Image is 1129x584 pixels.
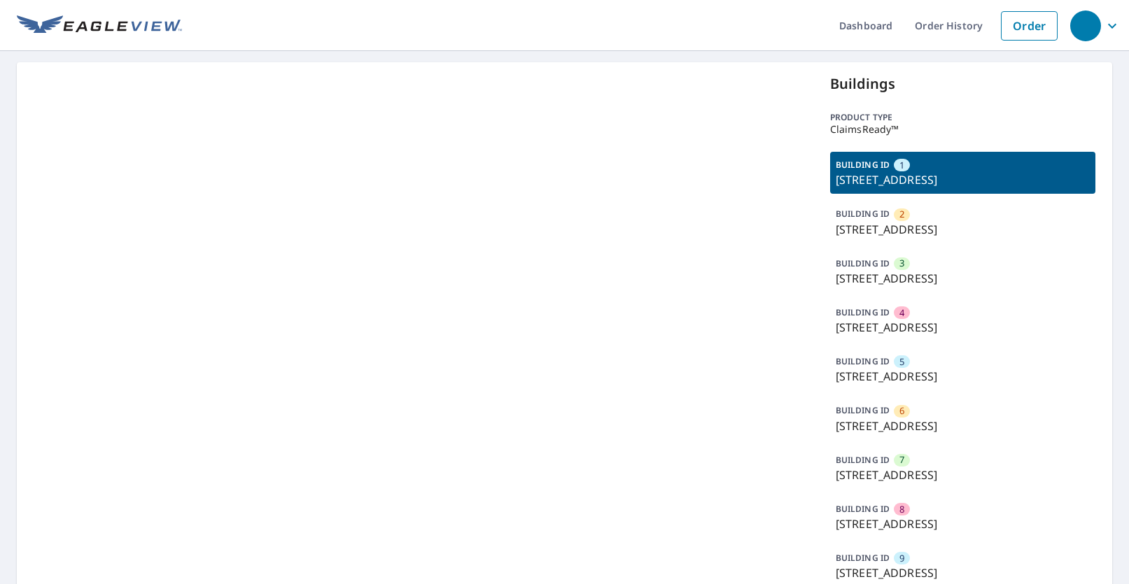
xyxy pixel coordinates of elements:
[836,404,890,416] p: BUILDING ID
[836,552,890,564] p: BUILDING ID
[836,454,890,466] p: BUILDING ID
[899,306,904,320] span: 4
[836,257,890,269] p: BUILDING ID
[836,503,890,515] p: BUILDING ID
[836,319,1090,336] p: [STREET_ADDRESS]
[899,404,904,418] span: 6
[830,111,1095,124] p: Product type
[899,159,904,172] span: 1
[899,453,904,467] span: 7
[836,270,1090,287] p: [STREET_ADDRESS]
[836,221,1090,238] p: [STREET_ADDRESS]
[836,467,1090,483] p: [STREET_ADDRESS]
[836,306,890,318] p: BUILDING ID
[899,355,904,369] span: 5
[836,418,1090,434] p: [STREET_ADDRESS]
[836,515,1090,532] p: [STREET_ADDRESS]
[899,208,904,221] span: 2
[899,552,904,565] span: 9
[830,124,1095,135] p: ClaimsReady™
[836,208,890,220] p: BUILDING ID
[899,257,904,270] span: 3
[836,171,1090,188] p: [STREET_ADDRESS]
[836,368,1090,385] p: [STREET_ADDRESS]
[1001,11,1058,41] a: Order
[17,15,182,36] img: EV Logo
[830,73,1095,94] p: Buildings
[836,159,890,171] p: BUILDING ID
[899,503,904,516] span: 8
[836,564,1090,581] p: [STREET_ADDRESS]
[836,355,890,367] p: BUILDING ID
